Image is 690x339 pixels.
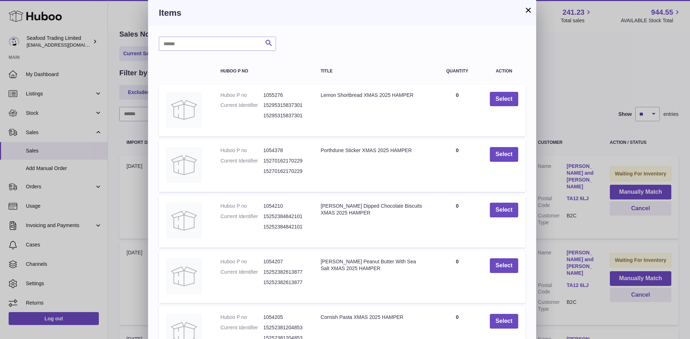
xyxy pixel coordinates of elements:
dt: Huboo P no [220,147,263,154]
th: Huboo P no [213,62,313,81]
td: 0 [432,85,483,137]
dd: 15252381204853 [263,324,306,331]
div: Cornish Pasta XMAS 2025 HAMPER [321,314,425,321]
button: Select [490,92,518,107]
th: Title [313,62,432,81]
dd: 1054207 [263,258,306,265]
dt: Current Identifier [220,324,263,331]
button: × [524,6,533,14]
img: Freda's Peanut Butter With Sea Salt XMAS 2025 HAMPER [166,258,202,294]
dd: 15252382613877 [263,279,306,286]
dd: 15270162170229 [263,168,306,175]
dt: Current Identifier [220,102,263,109]
dd: 15295315837301 [263,112,306,119]
dt: Current Identifier [220,213,263,220]
img: Lemon Shortbread XMAS 2025 HAMPER [166,92,202,128]
dd: 1055276 [263,92,306,99]
button: Select [490,203,518,217]
td: 0 [432,251,483,303]
dt: Current Identifier [220,269,263,276]
div: Lemon Shortbread XMAS 2025 HAMPER [321,92,425,99]
dd: 1054378 [263,147,306,154]
button: Select [490,258,518,273]
dd: 15295315837301 [263,102,306,109]
th: Quantity [432,62,483,81]
dd: 15252384842101 [263,223,306,230]
button: Select [490,314,518,329]
dd: 15252384842101 [263,213,306,220]
div: Porthdune Sticker XMAS 2025 HAMPER [321,147,425,154]
div: [PERSON_NAME] Dipped Chocolate Biscuits XMAS 2025 HAMPER [321,203,425,216]
dt: Huboo P no [220,203,263,209]
dt: Huboo P no [220,314,263,321]
div: [PERSON_NAME] Peanut Butter With Sea Salt XMAS 2025 HAMPER [321,258,425,272]
dt: Huboo P no [220,92,263,99]
td: 0 [432,196,483,248]
img: Porthdune Sticker XMAS 2025 HAMPER [166,147,202,183]
dt: Huboo P no [220,258,263,265]
dd: 1054210 [263,203,306,209]
dd: 1054205 [263,314,306,321]
img: Teoni's Dipped Chocolate Biscuits XMAS 2025 HAMPER [166,203,202,239]
dd: 15252382613877 [263,269,306,276]
dt: Current Identifier [220,157,263,164]
button: Select [490,147,518,162]
h3: Items [159,7,525,19]
dd: 15270162170229 [263,157,306,164]
th: Action [483,62,525,81]
td: 0 [432,140,483,192]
